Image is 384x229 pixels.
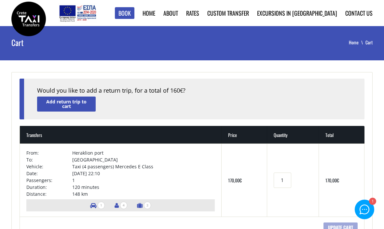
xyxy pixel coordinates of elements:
th: Total [319,126,364,144]
li: Number of passengers [111,199,130,211]
td: Distance: [26,191,72,197]
img: e-bannersEUERDF180X90.jpg [58,3,97,23]
span: € [180,87,183,94]
th: Transfers [20,126,222,144]
li: Number of luggage items [134,199,154,211]
bdi: 170,00 [228,177,242,184]
a: Rates [186,9,199,17]
a: Book [115,7,134,19]
li: Cart [365,39,373,46]
td: 1 [72,177,215,184]
span: 4 [120,202,127,209]
a: Home [143,9,155,17]
td: Date: [26,170,72,177]
td: From: [26,149,72,156]
a: Excursions in [GEOGRAPHIC_DATA] [257,9,337,17]
a: Home [349,39,365,46]
img: Crete Taxi Transfers | Crete Taxi Transfers Cart | Crete Taxi Transfers [11,2,46,36]
td: Taxi (4 passengers) Mercedes E Class [72,163,215,170]
h1: Cart [11,26,133,59]
span: 3 [144,202,151,209]
th: Price [222,126,267,144]
a: Contact us [345,9,373,17]
th: Quantity [267,126,319,144]
td: To: [26,156,72,163]
a: About [163,9,178,17]
input: Transfers quantity [274,173,291,188]
td: [DATE] 22:10 [72,170,215,177]
td: Duration: [26,184,72,191]
td: 120 minutes [72,184,215,191]
td: Heraklion port [72,149,215,156]
td: Passengers: [26,177,72,184]
li: Number of vehicles [87,199,108,211]
span: € [240,177,242,184]
div: Would you like to add a return trip, for a total of 160 ? [37,86,351,95]
td: 148 km [72,191,215,197]
a: Custom Transfer [207,9,249,17]
td: Vehicle: [26,163,72,170]
div: 1 [369,198,376,205]
bdi: 170,00 [325,177,339,184]
td: [GEOGRAPHIC_DATA] [72,156,215,163]
a: Crete Taxi Transfers | Crete Taxi Transfers Cart | Crete Taxi Transfers [11,15,46,22]
span: € [337,177,339,184]
a: Add return trip to cart [37,97,96,111]
span: 1 [98,202,105,209]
